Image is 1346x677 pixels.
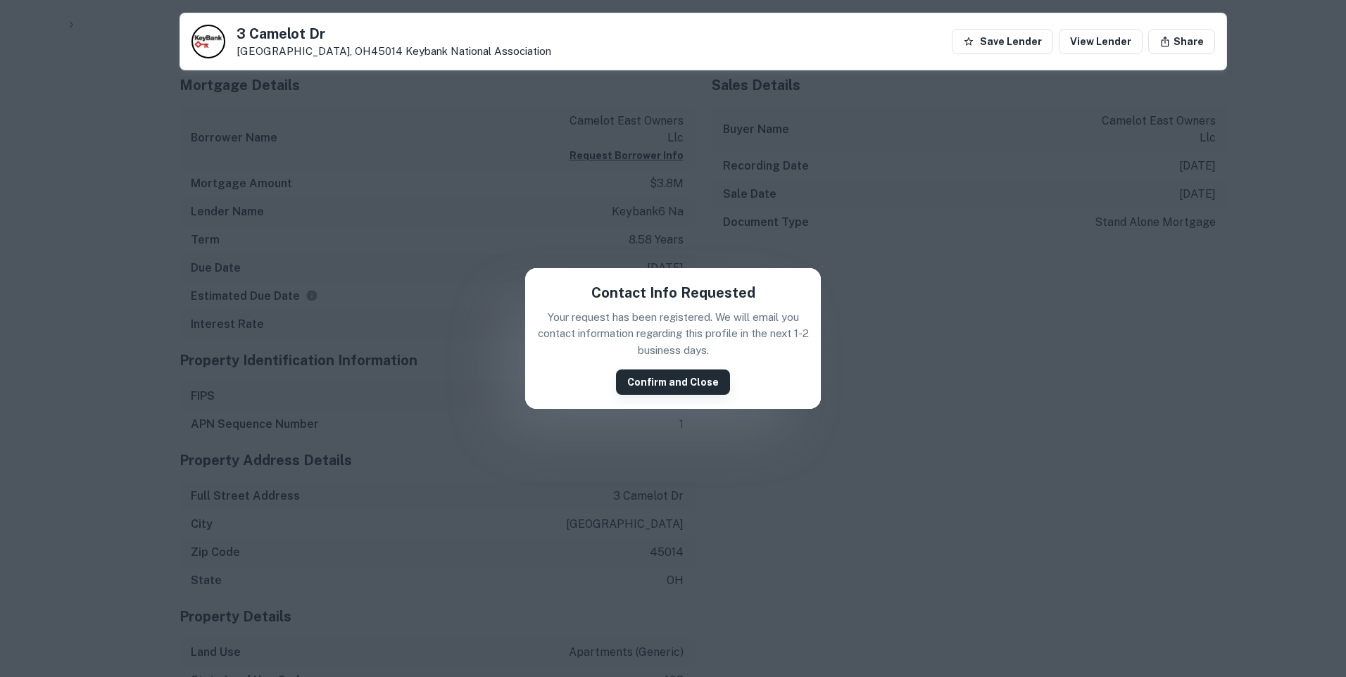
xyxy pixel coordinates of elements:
[616,369,730,395] button: Confirm and Close
[405,45,551,57] a: Keybank National Association
[1276,564,1346,632] iframe: Chat Widget
[952,29,1053,54] button: Save Lender
[237,45,551,58] p: [GEOGRAPHIC_DATA], OH45014
[1059,29,1143,54] a: View Lender
[536,309,810,359] p: Your request has been registered. We will email you contact information regarding this profile in...
[237,27,551,41] h5: 3 Camelot Dr
[591,282,755,303] h5: Contact Info Requested
[1148,29,1215,54] button: Share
